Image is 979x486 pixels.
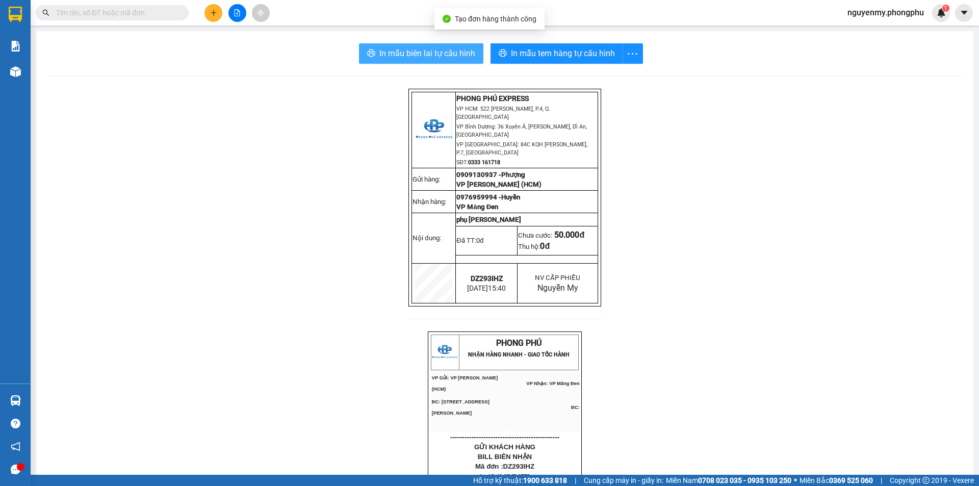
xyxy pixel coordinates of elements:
[379,47,475,60] span: In mẫu biên lai tự cấu hình
[666,475,791,486] span: Miền Nam
[10,41,21,52] img: solution-icon
[501,171,525,178] span: Phượng
[511,47,615,60] span: In mẫu tem hàng tự cấu hình
[455,15,536,23] span: Tạo đơn hàng thành công
[56,7,176,18] input: Tìm tên, số ĐT hoặc mã đơn
[526,381,579,386] span: VP Nhận: VP Măng Đen
[468,159,500,166] strong: 0333 161718
[443,15,451,23] span: check-circle
[955,4,973,22] button: caret-down
[944,5,947,12] span: 1
[794,478,797,482] span: ⚪️
[478,453,532,461] span: BILL BIÊN NHẬN
[518,243,550,250] span: Thu hộ:
[228,4,246,22] button: file-add
[471,274,503,283] span: DZ293IHZ
[467,284,506,292] span: [DATE]
[456,171,525,178] span: 0909130937 -
[518,232,584,239] span: Chưa cước:
[359,43,483,64] button: printerIn mẫu biên lai tự cấu hình
[367,49,375,59] span: printer
[456,181,542,188] span: VP [PERSON_NAME] (HCM)
[575,475,576,486] span: |
[474,443,535,451] span: GỬI KHÁCH HÀNG
[473,475,567,486] span: Hỗ trợ kỹ thuật:
[204,4,222,22] button: plus
[960,8,969,17] span: caret-down
[456,106,550,120] span: VP HCM: 522 [PERSON_NAME], P.4, Q.[GEOGRAPHIC_DATA]
[210,9,217,16] span: plus
[432,399,489,416] span: ĐC: [STREET_ADDRESS][PERSON_NAME]
[234,9,241,16] span: file-add
[523,476,567,484] strong: 1900 633 818
[11,465,20,474] span: message
[922,477,930,484] span: copyright
[623,47,642,60] span: more
[881,475,882,486] span: |
[537,283,578,293] span: Nguyễn My
[432,340,457,365] img: logo
[698,476,791,484] strong: 0708 023 035 - 0935 103 250
[496,338,542,348] span: PHONG PHÚ
[623,43,643,64] button: more
[491,43,623,64] button: printerIn mẫu tem hàng tự cấu hình
[937,8,946,17] img: icon-new-feature
[257,9,264,16] span: aim
[10,66,21,77] img: warehouse-icon
[413,198,446,206] span: Nhận hàng:
[456,123,587,138] span: VP Bình Dương: 36 Xuyên Á, [PERSON_NAME], Dĩ An, [GEOGRAPHIC_DATA]
[839,6,932,19] span: nguyenmy.phongphu
[584,475,663,486] span: Cung cấp máy in - giấy in:
[252,4,270,22] button: aim
[800,475,873,486] span: Miền Bắc
[475,463,534,470] span: Mã đơn :
[488,284,506,292] span: 15:40
[829,476,873,484] strong: 0369 525 060
[450,433,559,441] span: ----------------------------------------------
[942,5,949,12] sup: 1
[10,395,21,406] img: warehouse-icon
[488,473,530,479] span: 15:40:37 [DATE]
[503,463,534,470] span: DZ293IHZ
[413,234,441,242] span: Nội dung:
[413,175,440,183] span: Gửi hàng:
[468,351,570,358] strong: NHẬN HÀNG NHANH - GIAO TỐC HÀNH
[456,216,521,223] span: phụ [PERSON_NAME]
[571,405,580,410] span: ĐC:
[42,9,49,16] span: search
[501,193,520,201] span: Huyền
[416,112,452,148] img: logo
[540,241,550,251] span: 0đ
[11,419,20,428] span: question-circle
[535,274,580,282] span: NV CẤP PHIẾU
[499,49,507,59] span: printer
[456,94,529,103] strong: PHONG PHÚ EXPRESS
[432,375,498,392] span: VP Gửi: VP [PERSON_NAME] (HCM)
[456,203,498,211] span: VP Măng Đen
[456,159,500,166] span: SĐT:
[9,7,22,22] img: logo-vxr
[480,473,530,479] span: In :
[456,193,501,201] span: 0976959994 -
[456,237,483,244] span: Đã TT:
[11,442,20,451] span: notification
[456,141,587,156] span: VP [GEOGRAPHIC_DATA]: 84C KQH [PERSON_NAME], P.7, [GEOGRAPHIC_DATA]
[476,237,483,244] span: 0đ
[554,230,584,240] span: 50.000đ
